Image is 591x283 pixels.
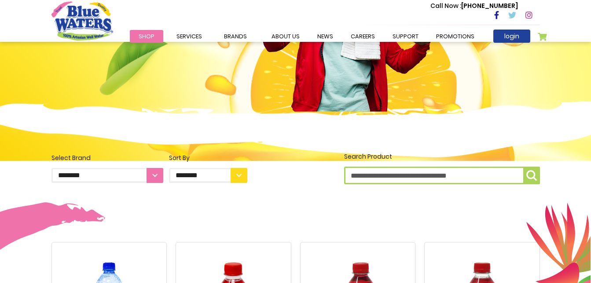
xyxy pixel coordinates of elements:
[51,153,163,183] label: Select Brand
[427,30,483,43] a: Promotions
[342,30,384,43] a: careers
[430,1,518,11] p: [PHONE_NUMBER]
[493,30,530,43] a: login
[169,168,247,183] select: Sort By
[176,32,202,41] span: Services
[130,30,163,43] a: Shop
[344,167,540,184] input: Search Product
[344,152,540,184] label: Search Product
[139,32,154,41] span: Shop
[224,32,247,41] span: Brands
[526,170,537,181] img: search-icon.png
[169,153,247,163] div: Sort By
[263,30,308,43] a: about us
[168,30,211,43] a: Services
[384,30,427,43] a: support
[523,167,540,184] button: Search Product
[308,30,342,43] a: News
[51,168,163,183] select: Select Brand
[430,1,461,10] span: Call Now :
[51,1,113,40] a: store logo
[215,30,256,43] a: Brands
